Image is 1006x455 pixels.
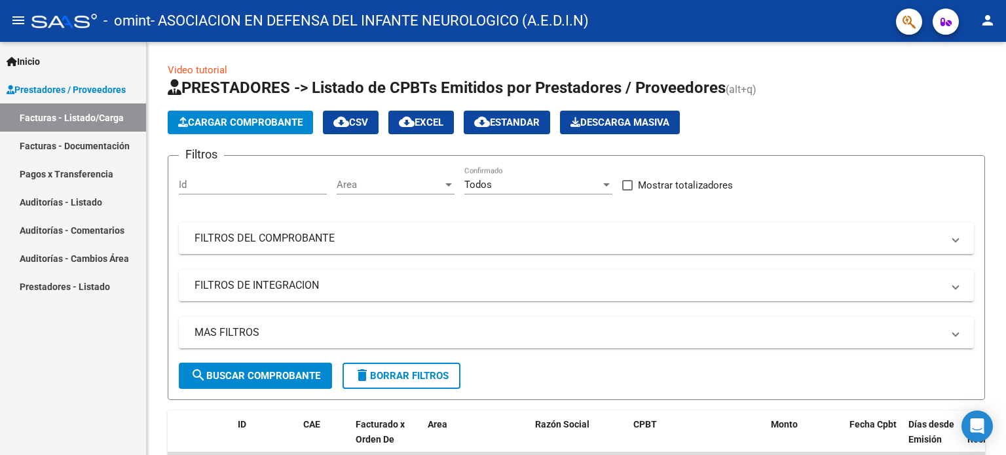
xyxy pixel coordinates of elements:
h3: Filtros [179,145,224,164]
mat-panel-title: FILTROS DEL COMPROBANTE [195,231,942,246]
span: Mostrar totalizadores [638,177,733,193]
mat-expansion-panel-header: FILTROS DE INTEGRACION [179,270,974,301]
div: Open Intercom Messenger [961,410,993,442]
a: Video tutorial [168,64,227,76]
button: Borrar Filtros [343,363,460,389]
span: PRESTADORES -> Listado de CPBTs Emitidos por Prestadores / Proveedores [168,79,726,97]
span: EXCEL [399,117,443,128]
button: Descarga Masiva [560,111,680,134]
button: Cargar Comprobante [168,111,313,134]
mat-icon: cloud_download [474,114,490,130]
button: Buscar Comprobante [179,363,332,389]
span: Razón Social [535,419,589,429]
mat-expansion-panel-header: MAS FILTROS [179,317,974,348]
span: Facturado x Orden De [356,419,405,445]
mat-icon: cloud_download [399,114,415,130]
span: Todos [464,179,492,191]
span: - ASOCIACION EN DEFENSA DEL INFANTE NEUROLOGICO (A.E.D.I.N) [151,7,589,35]
span: Prestadores / Proveedores [7,82,126,97]
app-download-masive: Descarga masiva de comprobantes (adjuntos) [560,111,680,134]
button: CSV [323,111,379,134]
button: Estandar [464,111,550,134]
span: - omint [103,7,151,35]
span: Fecha Recibido [967,419,1004,445]
span: (alt+q) [726,83,756,96]
span: CSV [333,117,368,128]
span: Inicio [7,54,40,69]
span: CPBT [633,419,657,429]
mat-icon: cloud_download [333,114,349,130]
span: Fecha Cpbt [849,419,897,429]
mat-icon: search [191,367,206,383]
mat-icon: menu [10,12,26,28]
span: Descarga Masiva [570,117,669,128]
span: Borrar Filtros [354,370,449,382]
span: CAE [303,419,320,429]
mat-expansion-panel-header: FILTROS DEL COMPROBANTE [179,223,974,254]
mat-icon: delete [354,367,370,383]
mat-icon: person [980,12,996,28]
span: Estandar [474,117,540,128]
span: Buscar Comprobante [191,370,320,382]
span: Area [337,179,443,191]
mat-panel-title: MAS FILTROS [195,325,942,340]
span: ID [238,419,246,429]
mat-panel-title: FILTROS DE INTEGRACION [195,278,942,293]
span: Area [428,419,447,429]
span: Monto [771,419,798,429]
span: Días desde Emisión [908,419,954,445]
button: EXCEL [388,111,454,134]
span: Cargar Comprobante [178,117,303,128]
